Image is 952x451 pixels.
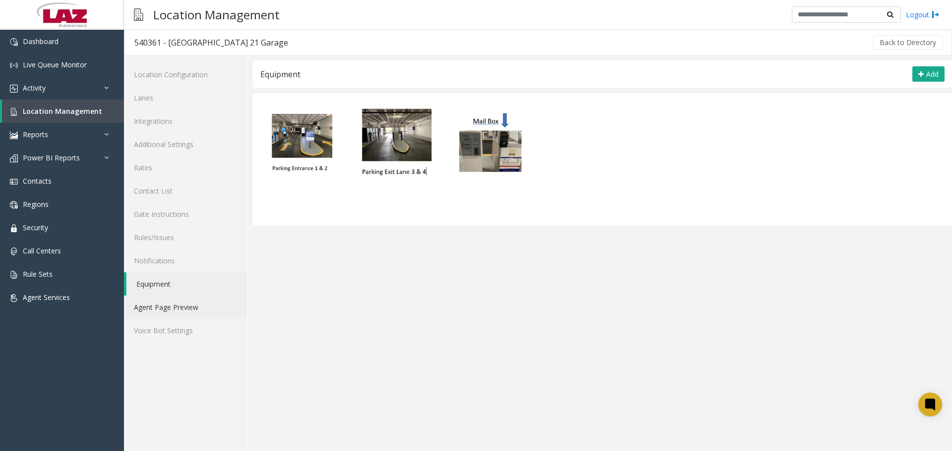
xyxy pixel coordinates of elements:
[134,2,143,27] img: pageIcon
[912,66,945,82] button: Add
[124,226,247,249] a: Rules/Issues
[23,223,48,232] span: Security
[10,85,18,93] img: 'icon'
[10,224,18,232] img: 'icon'
[126,272,247,296] a: Equipment
[124,133,247,156] a: Additional Settings
[124,63,247,86] a: Location Configuration
[134,36,288,49] div: 540361 - [GEOGRAPHIC_DATA] 21 Garage
[10,131,18,139] img: 'icon'
[23,269,53,279] span: Rule Sets
[124,109,247,133] a: Integrations
[23,153,80,162] span: Power BI Reports
[148,2,285,27] h3: Location Management
[23,60,87,69] span: Live Queue Monitor
[10,178,18,186] img: 'icon'
[10,248,18,255] img: 'icon'
[124,156,247,179] a: Rates
[10,154,18,162] img: 'icon'
[23,37,59,46] span: Dashboard
[124,202,247,226] a: Gate Instructions
[124,179,247,202] a: Contact List
[10,201,18,209] img: 'icon'
[260,68,300,81] div: Equipment
[23,246,61,255] span: Call Centers
[23,293,70,302] span: Agent Services
[124,86,247,109] a: Lanes
[926,69,939,79] span: Add
[23,200,49,209] span: Regions
[23,106,102,116] span: Location Management
[10,108,18,116] img: 'icon'
[906,9,940,20] a: Logout
[932,9,940,20] img: logout
[23,83,46,93] span: Activity
[10,271,18,279] img: 'icon'
[124,249,247,272] a: Notifications
[124,296,247,319] a: Agent Page Preview
[124,319,247,342] a: Voice Bot Settings
[10,38,18,46] img: 'icon'
[23,176,52,186] span: Contacts
[10,61,18,69] img: 'icon'
[2,100,124,123] a: Location Management
[23,130,48,139] span: Reports
[10,294,18,302] img: 'icon'
[873,35,943,50] button: Back to Directory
